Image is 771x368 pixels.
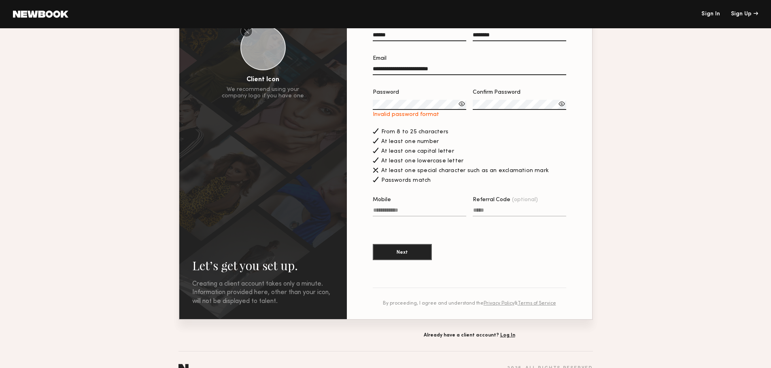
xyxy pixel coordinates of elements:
[473,207,566,217] input: Referral Code(optional)
[373,197,466,203] div: Mobile
[346,333,593,338] div: Already have a client account?
[484,301,514,306] a: Privacy Policy
[381,129,449,135] span: From 8 to 25 characters
[192,280,334,306] div: Creating a client account takes only a minute. Information provided here, other than your icon, w...
[240,25,253,37] button: Reset Avatar
[381,168,549,174] span: At least one special character such as an exclamation mark
[473,32,566,41] input: Last Name
[381,178,431,183] span: Passwords match
[512,197,538,203] span: (optional)
[473,90,566,95] div: Confirm Password
[373,207,466,217] input: Mobile
[473,197,566,203] div: Referral Code
[381,158,464,164] span: At least one lowercase letter
[373,100,466,110] input: PasswordInvalid password format
[373,301,566,306] div: By proceeding, I agree and understand the &
[701,11,720,17] a: Sign In
[373,32,466,41] input: First Name
[381,139,439,145] span: At least one number
[192,257,334,273] h2: Let’s get you set up.
[373,66,566,75] input: Email
[373,244,432,260] button: Next
[222,86,304,99] div: We recommend using your company logo if you have one
[373,90,466,95] div: Password
[500,333,515,338] a: Log In
[381,149,454,154] span: At least one capital letter
[731,11,758,17] div: Sign Up
[373,111,466,118] div: Invalid password format
[246,77,279,83] div: Client Icon
[518,301,556,306] a: Terms of Service
[473,100,566,110] input: Confirm Password
[373,56,566,61] div: Email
